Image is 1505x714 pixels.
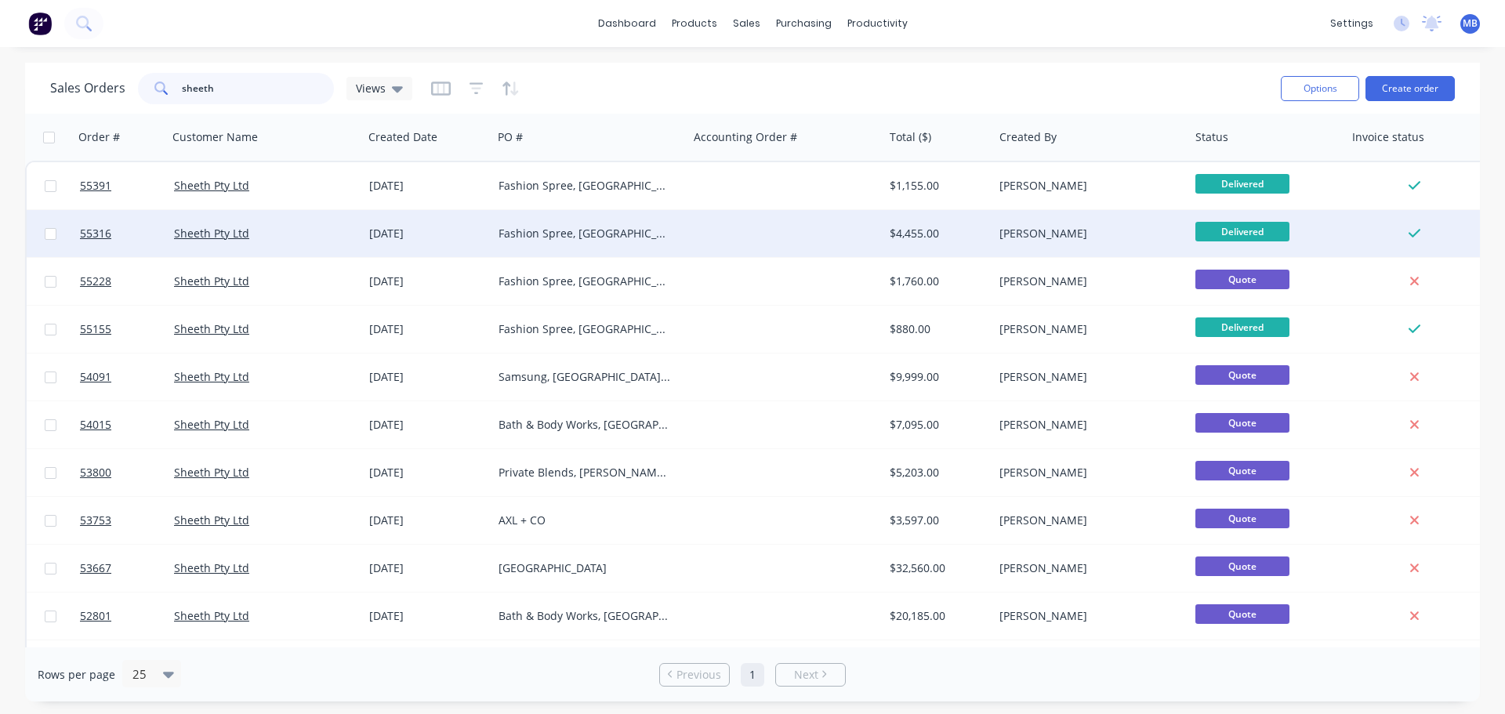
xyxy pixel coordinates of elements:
[356,80,386,96] span: Views
[80,465,111,480] span: 53800
[80,369,111,385] span: 54091
[80,417,111,433] span: 54015
[80,210,174,257] a: 55316
[499,560,673,576] div: [GEOGRAPHIC_DATA]
[1195,461,1289,480] span: Quote
[174,465,249,480] a: Sheeth Pty Ltd
[999,129,1057,145] div: Created By
[890,465,982,480] div: $5,203.00
[999,513,1173,528] div: [PERSON_NAME]
[1195,365,1289,385] span: Quote
[369,608,486,624] div: [DATE]
[890,608,982,624] div: $20,185.00
[80,178,111,194] span: 55391
[80,608,111,624] span: 52801
[999,560,1173,576] div: [PERSON_NAME]
[369,417,486,433] div: [DATE]
[1281,76,1359,101] button: Options
[499,178,673,194] div: Fashion Spree, [GEOGRAPHIC_DATA]
[890,178,982,194] div: $1,155.00
[499,369,673,385] div: Samsung, [GEOGRAPHIC_DATA][PERSON_NAME]
[80,321,111,337] span: 55155
[80,401,174,448] a: 54015
[80,226,111,241] span: 55316
[38,667,115,683] span: Rows per page
[999,465,1173,480] div: [PERSON_NAME]
[50,81,125,96] h1: Sales Orders
[80,353,174,400] a: 54091
[1322,12,1381,35] div: settings
[174,369,249,384] a: Sheeth Pty Ltd
[1195,270,1289,289] span: Quote
[499,226,673,241] div: Fashion Spree, [GEOGRAPHIC_DATA]
[840,12,916,35] div: productivity
[174,274,249,288] a: Sheeth Pty Ltd
[794,667,818,683] span: Next
[174,226,249,241] a: Sheeth Pty Ltd
[174,178,249,193] a: Sheeth Pty Ltd
[369,465,486,480] div: [DATE]
[80,545,174,592] a: 53667
[369,513,486,528] div: [DATE]
[80,640,174,687] a: 52554
[741,663,764,687] a: Page 1 is your current page
[80,593,174,640] a: 52801
[499,321,673,337] div: Fashion Spree, [GEOGRAPHIC_DATA]
[1195,556,1289,576] span: Quote
[890,417,982,433] div: $7,095.00
[369,369,486,385] div: [DATE]
[369,560,486,576] div: [DATE]
[80,449,174,496] a: 53800
[653,663,852,687] ul: Pagination
[890,560,982,576] div: $32,560.00
[499,608,673,624] div: Bath & Body Works, [GEOGRAPHIC_DATA]
[80,274,111,289] span: 55228
[890,274,982,289] div: $1,760.00
[499,417,673,433] div: Bath & Body Works, [GEOGRAPHIC_DATA]
[369,321,486,337] div: [DATE]
[368,129,437,145] div: Created Date
[182,73,335,104] input: Search...
[999,226,1173,241] div: [PERSON_NAME]
[890,129,931,145] div: Total ($)
[499,465,673,480] div: Private Blends, [PERSON_NAME][GEOGRAPHIC_DATA]
[1195,174,1289,194] span: Delivered
[499,274,673,289] div: Fashion Spree, [GEOGRAPHIC_DATA]
[1463,16,1478,31] span: MB
[369,178,486,194] div: [DATE]
[369,274,486,289] div: [DATE]
[80,560,111,576] span: 53667
[776,667,845,683] a: Next page
[890,226,982,241] div: $4,455.00
[1195,129,1228,145] div: Status
[80,306,174,353] a: 55155
[999,417,1173,433] div: [PERSON_NAME]
[78,129,120,145] div: Order #
[80,162,174,209] a: 55391
[890,321,982,337] div: $880.00
[999,608,1173,624] div: [PERSON_NAME]
[725,12,768,35] div: sales
[174,608,249,623] a: Sheeth Pty Ltd
[660,667,729,683] a: Previous page
[694,129,797,145] div: Accounting Order #
[999,369,1173,385] div: [PERSON_NAME]
[80,497,174,544] a: 53753
[174,560,249,575] a: Sheeth Pty Ltd
[172,129,258,145] div: Customer Name
[999,274,1173,289] div: [PERSON_NAME]
[590,12,664,35] a: dashboard
[174,417,249,432] a: Sheeth Pty Ltd
[768,12,840,35] div: purchasing
[1195,317,1289,337] span: Delivered
[676,667,721,683] span: Previous
[174,513,249,527] a: Sheeth Pty Ltd
[890,513,982,528] div: $3,597.00
[890,369,982,385] div: $9,999.00
[999,178,1173,194] div: [PERSON_NAME]
[498,129,523,145] div: PO #
[999,321,1173,337] div: [PERSON_NAME]
[1195,413,1289,433] span: Quote
[28,12,52,35] img: Factory
[1352,129,1424,145] div: Invoice status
